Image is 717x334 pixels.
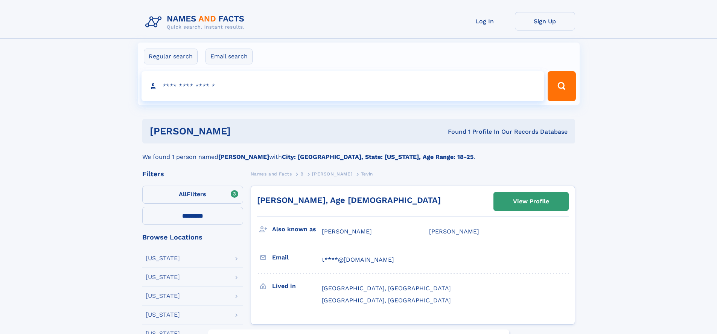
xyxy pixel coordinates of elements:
div: View Profile [513,193,549,210]
a: Names and Facts [251,169,292,178]
a: B [300,169,304,178]
div: [US_STATE] [146,274,180,280]
input: search input [142,71,545,101]
label: Email search [206,49,253,64]
div: Found 1 Profile In Our Records Database [339,128,568,136]
div: [US_STATE] [146,293,180,299]
div: Browse Locations [142,234,243,241]
label: Filters [142,186,243,204]
a: [PERSON_NAME] [312,169,352,178]
a: [PERSON_NAME], Age [DEMOGRAPHIC_DATA] [257,195,441,205]
label: Regular search [144,49,198,64]
button: Search Button [548,71,575,101]
span: [PERSON_NAME] [429,228,479,235]
a: Sign Up [515,12,575,31]
h3: Also known as [272,223,322,236]
span: Tevin [361,171,373,177]
img: Logo Names and Facts [142,12,251,32]
b: City: [GEOGRAPHIC_DATA], State: [US_STATE], Age Range: 18-25 [282,153,473,160]
h1: [PERSON_NAME] [150,127,339,136]
b: [PERSON_NAME] [218,153,269,160]
span: [GEOGRAPHIC_DATA], [GEOGRAPHIC_DATA] [322,285,451,292]
div: [US_STATE] [146,255,180,261]
h3: Email [272,251,322,264]
a: Log In [455,12,515,31]
span: [PERSON_NAME] [312,171,352,177]
span: [PERSON_NAME] [322,228,372,235]
div: We found 1 person named with . [142,143,575,162]
div: Filters [142,171,243,177]
h3: Lived in [272,280,322,293]
span: All [179,191,187,198]
span: [GEOGRAPHIC_DATA], [GEOGRAPHIC_DATA] [322,297,451,304]
div: [US_STATE] [146,312,180,318]
span: B [300,171,304,177]
a: View Profile [494,192,568,210]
